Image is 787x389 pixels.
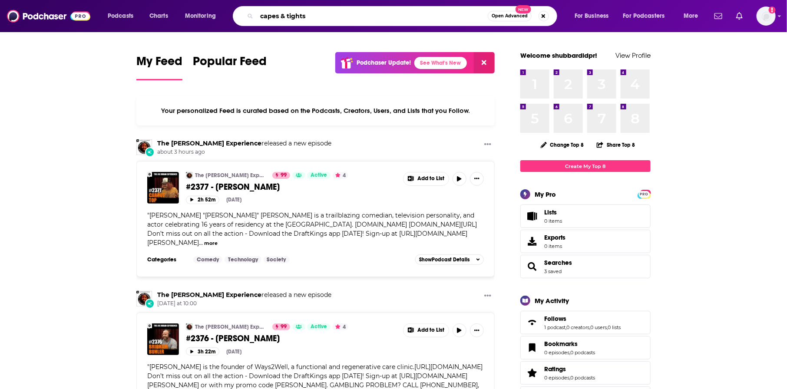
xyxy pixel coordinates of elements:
[596,136,635,153] button: Share Top 8
[186,196,219,204] button: 2h 52m
[481,139,495,150] button: Show More Button
[333,172,348,179] button: 4
[193,54,267,74] span: Popular Feed
[481,291,495,302] button: Show More Button
[569,375,570,381] span: ,
[520,230,651,253] a: Exports
[544,315,566,323] span: Follows
[566,324,589,330] a: 0 creators
[516,5,531,13] span: New
[226,349,241,355] div: [DATE]
[769,7,776,13] svg: Add a profile image
[544,218,562,224] span: 0 items
[195,172,267,179] a: The [PERSON_NAME] Experience
[157,139,331,148] h3: released a new episode
[523,342,541,354] a: Bookmarks
[272,323,290,330] a: 99
[544,259,572,267] a: Searches
[311,171,327,180] span: Active
[136,291,152,307] img: The Joe Rogan Experience
[607,324,608,330] span: ,
[523,210,541,222] span: Lists
[186,181,280,192] span: #2377 - [PERSON_NAME]
[757,7,776,26] span: Logged in as shubbardidpr
[470,172,484,186] button: Show More Button
[7,8,90,24] img: Podchaser - Follow, Share and Rate Podcasts
[264,256,290,263] a: Society
[157,300,331,307] span: [DATE] at 10:00
[569,349,570,356] span: ,
[575,10,609,22] span: For Business
[357,59,411,66] p: Podchaser Update!
[488,11,532,21] button: Open AdvancedNew
[639,191,649,197] a: PRO
[544,268,562,274] a: 3 saved
[492,14,528,18] span: Open Advanced
[199,239,203,247] span: ...
[678,9,709,23] button: open menu
[136,139,152,155] img: The Joe Rogan Experience
[226,197,241,203] div: [DATE]
[569,9,620,23] button: open menu
[281,323,287,331] span: 99
[417,175,444,182] span: Add to List
[186,323,193,330] img: The Joe Rogan Experience
[523,260,541,273] a: Searches
[544,340,595,348] a: Bookmarks
[470,323,484,337] button: Show More Button
[147,211,477,247] span: "
[147,323,179,355] img: #2376 - Brigham Buhler
[684,10,698,22] span: More
[147,172,179,204] img: #2377 - Carrot Top
[144,9,173,23] a: Charts
[147,256,186,263] h3: Categories
[414,57,467,69] a: See What's New
[544,208,562,216] span: Lists
[757,7,776,26] img: User Profile
[544,234,565,241] span: Exports
[544,315,621,323] a: Follows
[733,9,746,23] a: Show notifications dropdown
[544,365,566,373] span: Ratings
[147,211,477,247] span: [PERSON_NAME] "[PERSON_NAME]" [PERSON_NAME] is a trailblazing comedian, television personality, a...
[623,10,665,22] span: For Podcasters
[618,9,678,23] button: open menu
[108,10,133,22] span: Podcasts
[157,291,261,299] a: The Joe Rogan Experience
[535,297,569,305] div: My Activity
[711,9,726,23] a: Show notifications dropdown
[186,333,280,344] span: #2376 - [PERSON_NAME]
[639,191,649,198] span: PRO
[417,327,444,333] span: Add to List
[520,361,651,385] span: Ratings
[257,9,488,23] input: Search podcasts, credits, & more...
[136,96,495,125] div: Your personalized Feed is curated based on the Podcasts, Creators, Users, and Lists that you Follow.
[149,10,168,22] span: Charts
[157,291,331,299] h3: released a new episode
[136,54,182,80] a: My Feed
[544,324,565,330] a: 1 podcast
[311,323,327,331] span: Active
[520,255,651,278] span: Searches
[520,51,597,59] a: Welcome shubbardidpr!
[535,190,556,198] div: My Pro
[757,7,776,26] button: Show profile menu
[590,324,607,330] a: 0 users
[193,54,267,80] a: Popular Feed
[536,139,589,150] button: Change Top 8
[186,347,219,356] button: 3h 22m
[523,316,541,329] a: Follows
[145,147,155,157] div: New Episode
[608,324,621,330] a: 0 lists
[570,349,595,356] a: 0 podcasts
[523,367,541,379] a: Ratings
[565,324,566,330] span: ,
[157,139,261,147] a: The Joe Rogan Experience
[136,54,182,74] span: My Feed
